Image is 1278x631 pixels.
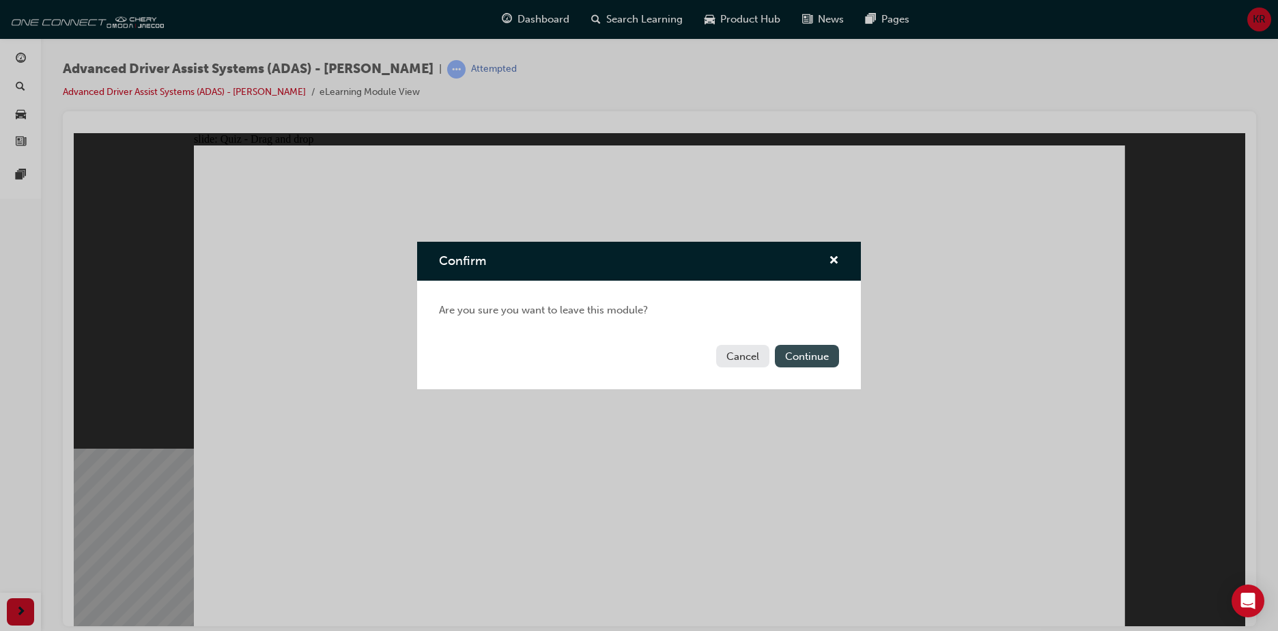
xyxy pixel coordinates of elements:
div: Are you sure you want to leave this module? [417,281,861,340]
div: Open Intercom Messenger [1232,585,1264,617]
button: Continue [775,345,839,367]
button: Cancel [716,345,769,367]
span: cross-icon [829,255,839,268]
div: Confirm [417,242,861,389]
span: Confirm [439,253,486,268]
button: cross-icon [829,253,839,270]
